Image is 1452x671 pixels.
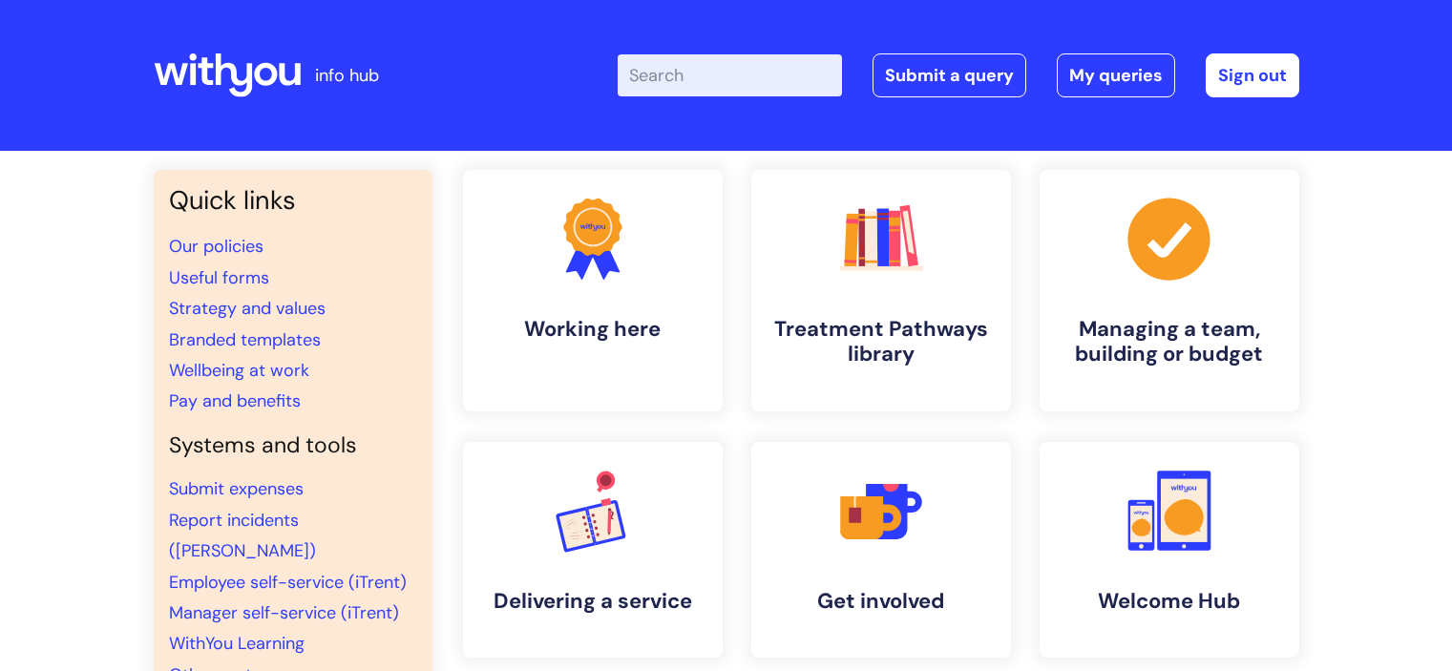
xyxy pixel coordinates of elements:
[767,317,996,367] h4: Treatment Pathways library
[463,170,723,411] a: Working here
[169,328,321,351] a: Branded templates
[1055,317,1284,367] h4: Managing a team, building or budget
[169,235,263,258] a: Our policies
[873,53,1026,97] a: Submit a query
[169,509,316,562] a: Report incidents ([PERSON_NAME])
[767,589,996,614] h4: Get involved
[169,185,417,216] h3: Quick links
[169,266,269,289] a: Useful forms
[463,442,723,658] a: Delivering a service
[169,571,407,594] a: Employee self-service (iTrent)
[169,297,326,320] a: Strategy and values
[751,442,1011,658] a: Get involved
[169,359,309,382] a: Wellbeing at work
[169,477,304,500] a: Submit expenses
[169,389,301,412] a: Pay and benefits
[478,589,707,614] h4: Delivering a service
[618,54,842,96] input: Search
[1057,53,1175,97] a: My queries
[1055,589,1284,614] h4: Welcome Hub
[1040,170,1299,411] a: Managing a team, building or budget
[1206,53,1299,97] a: Sign out
[169,601,399,624] a: Manager self-service (iTrent)
[1040,442,1299,658] a: Welcome Hub
[315,60,379,91] p: info hub
[751,170,1011,411] a: Treatment Pathways library
[169,632,305,655] a: WithYou Learning
[478,317,707,342] h4: Working here
[618,53,1299,97] div: | -
[169,432,417,459] h4: Systems and tools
